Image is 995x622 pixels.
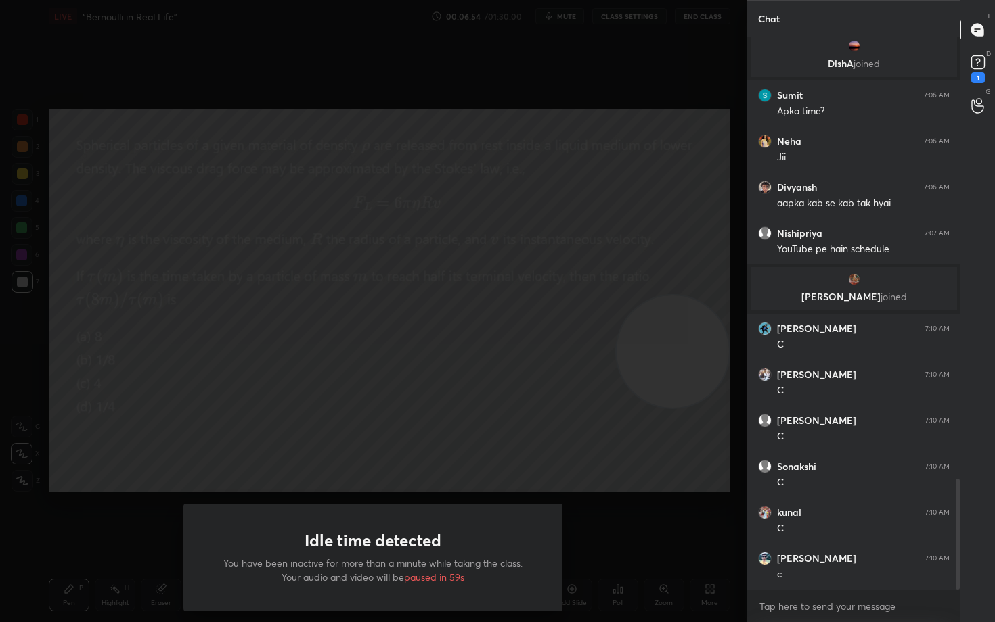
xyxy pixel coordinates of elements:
div: 7:07 AM [925,229,950,237]
div: 7:10 AM [925,325,950,333]
div: c [777,568,950,581]
img: default.png [758,460,772,473]
div: 7:10 AM [925,370,950,379]
img: 0077f478210d424bb14125281e68059c.jpg [758,368,772,381]
div: C [777,384,950,398]
h6: Nishipriya [777,227,822,239]
div: C [777,430,950,444]
div: 7:10 AM [925,416,950,425]
div: 7:10 AM [925,462,950,471]
div: Apka time? [777,105,950,118]
span: joined [854,57,880,70]
img: 001eba9e199847959c241b6fad6b1f6f.jpg [758,506,772,519]
h6: Sonakshi [777,460,816,473]
img: 3 [758,322,772,335]
div: 7:10 AM [925,554,950,563]
img: 3 [758,89,772,102]
span: joined [880,290,906,303]
h6: Divyansh [777,181,817,193]
div: 1 [971,72,985,83]
h1: Idle time detected [305,531,441,550]
div: YouTube pe hain schedule [777,243,950,256]
img: e9b7549125ed4c16ba28175a737a5d95.jpg [847,272,860,286]
h6: Neha [777,135,801,147]
img: 4dd46c01c0d842df9a94439a1b2df879.jpg [847,39,860,53]
img: 9128bdeaaaef4bb6bf2fe0f7a5484a38.jpg [758,181,772,194]
p: Chat [747,1,791,37]
h6: kunal [777,506,801,519]
h6: Sumit [777,89,803,101]
span: paused in 59s [404,571,464,583]
div: aapka kab se kab tak hyai [777,197,950,210]
img: 45418f7cc88746cfb40f41016138861c.jpg [758,552,772,565]
img: 685d0a0d0eeb4a3498235fa87bf0b178.jpg [758,135,772,148]
div: 7:06 AM [924,137,950,145]
div: C [777,338,950,352]
img: default.png [758,226,772,240]
div: Jii [777,151,950,164]
div: 7:06 AM [924,91,950,99]
div: C [777,476,950,489]
h6: [PERSON_NAME] [777,414,856,427]
div: 7:10 AM [925,508,950,517]
h6: [PERSON_NAME] [777,368,856,381]
p: T [987,11,991,21]
div: C [777,522,950,535]
h6: [PERSON_NAME] [777,552,856,565]
div: grid [747,37,960,590]
p: You have been inactive for more than a minute while taking the class. Your audio and video will be [216,556,530,584]
p: G [986,87,991,97]
h6: [PERSON_NAME] [777,322,856,335]
p: DishA [759,58,949,69]
img: default.png [758,414,772,427]
p: D [986,49,991,59]
p: [PERSON_NAME] [759,291,949,302]
div: 7:06 AM [924,183,950,191]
